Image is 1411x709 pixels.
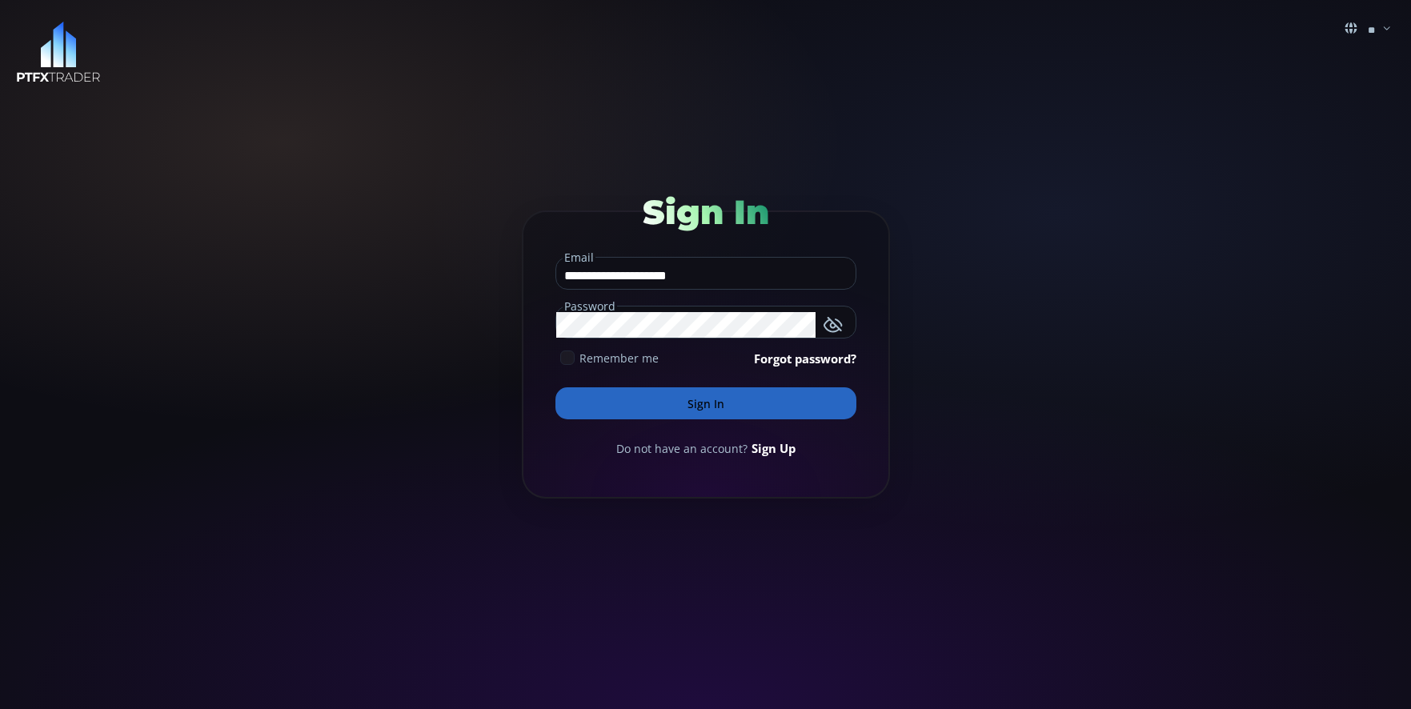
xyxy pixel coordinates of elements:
span: Sign In [643,191,769,233]
span: Remember me [579,350,659,367]
img: LOGO [16,22,101,83]
div: Do not have an account? [555,439,856,457]
button: Sign In [555,387,856,419]
a: Sign Up [752,439,796,457]
a: Forgot password? [754,350,856,367]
